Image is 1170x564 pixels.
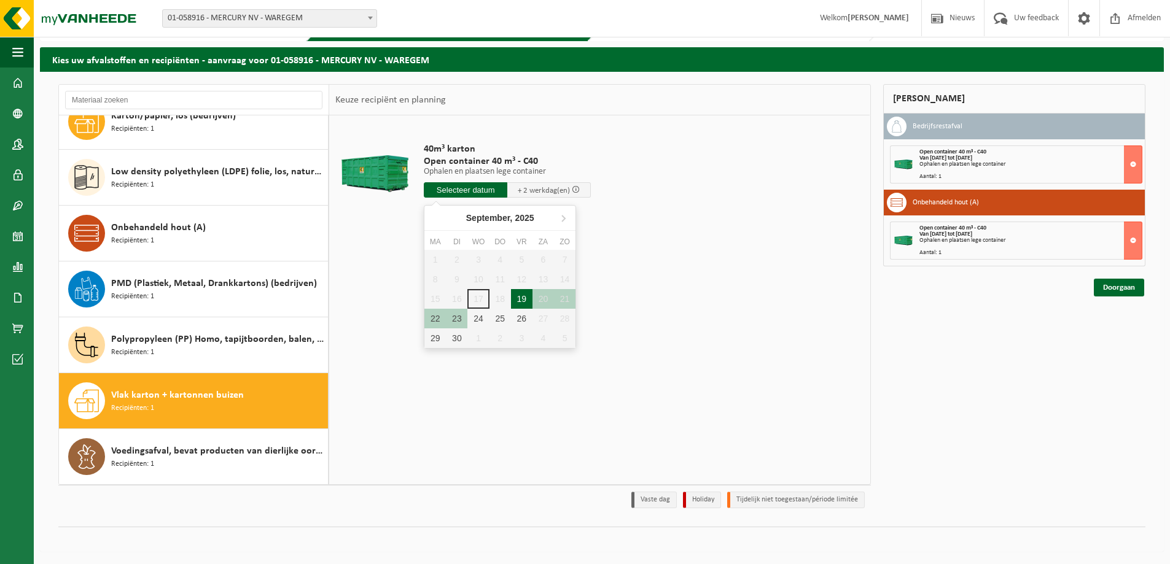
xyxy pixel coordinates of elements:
[489,328,511,348] div: 2
[461,208,539,228] div: September,
[919,250,1142,256] div: Aantal: 1
[40,47,1164,71] h2: Kies uw afvalstoffen en recipiënten - aanvraag voor 01-058916 - MERCURY NV - WAREGEM
[65,91,322,109] input: Materiaal zoeken
[467,328,489,348] div: 1
[59,94,329,150] button: Karton/papier, los (bedrijven) Recipiënten: 1
[424,328,446,348] div: 29
[424,168,591,176] p: Ophalen en plaatsen lege container
[883,84,1146,114] div: [PERSON_NAME]
[162,9,377,28] span: 01-058916 - MERCURY NV - WAREGEM
[554,236,575,248] div: zo
[919,155,972,161] strong: Van [DATE] tot [DATE]
[59,429,329,484] button: Voedingsafval, bevat producten van dierlijke oorsprong, onverpakt, categorie 3 Recipiënten: 1
[111,388,244,403] span: Vlak karton + kartonnen buizen
[446,309,467,328] div: 23
[111,179,154,191] span: Recipiënten: 1
[515,214,534,222] i: 2025
[424,143,591,155] span: 40m³ karton
[111,123,154,135] span: Recipiënten: 1
[111,332,325,347] span: Polypropyleen (PP) Homo, tapijtboorden, balen, D, bont
[424,182,507,198] input: Selecteer datum
[489,236,511,248] div: do
[111,220,206,235] span: Onbehandeld hout (A)
[59,317,329,373] button: Polypropyleen (PP) Homo, tapijtboorden, balen, D, bont Recipiënten: 1
[919,238,1142,244] div: Ophalen en plaatsen lege container
[111,164,325,179] span: Low density polyethyleen (LDPE) folie, los, naturel/gekleurd (80/20)
[1094,279,1144,296] a: Doorgaan
[59,373,329,429] button: Vlak karton + kartonnen buizen Recipiënten: 1
[511,328,532,348] div: 3
[446,236,467,248] div: di
[683,492,721,508] li: Holiday
[489,309,511,328] div: 25
[111,235,154,247] span: Recipiënten: 1
[511,236,532,248] div: vr
[111,291,154,303] span: Recipiënten: 1
[631,492,677,508] li: Vaste dag
[59,261,329,317] button: PMD (Plastiek, Metaal, Drankkartons) (bedrijven) Recipiënten: 1
[467,309,489,328] div: 24
[467,236,489,248] div: wo
[919,231,972,238] strong: Van [DATE] tot [DATE]
[111,403,154,414] span: Recipiënten: 1
[532,236,554,248] div: za
[913,117,962,136] h3: Bedrijfsrestafval
[163,10,376,27] span: 01-058916 - MERCURY NV - WAREGEM
[511,289,532,309] div: 19
[424,309,446,328] div: 22
[111,347,154,358] span: Recipiënten: 1
[848,14,909,23] strong: [PERSON_NAME]
[329,85,452,115] div: Keuze recipiënt en planning
[59,206,329,261] button: Onbehandeld hout (A) Recipiënten: 1
[111,109,236,123] span: Karton/papier, los (bedrijven)
[111,458,154,470] span: Recipiënten: 1
[919,174,1142,180] div: Aantal: 1
[913,193,979,212] h3: Onbehandeld hout (A)
[446,328,467,348] div: 30
[511,309,532,328] div: 26
[518,187,570,195] span: + 2 werkdag(en)
[424,236,446,248] div: ma
[111,444,325,458] span: Voedingsafval, bevat producten van dierlijke oorsprong, onverpakt, categorie 3
[919,225,986,231] span: Open container 40 m³ - C40
[727,492,865,508] li: Tijdelijk niet toegestaan/période limitée
[919,149,986,155] span: Open container 40 m³ - C40
[424,155,591,168] span: Open container 40 m³ - C40
[59,150,329,206] button: Low density polyethyleen (LDPE) folie, los, naturel/gekleurd (80/20) Recipiënten: 1
[919,161,1142,168] div: Ophalen en plaatsen lege container
[111,276,317,291] span: PMD (Plastiek, Metaal, Drankkartons) (bedrijven)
